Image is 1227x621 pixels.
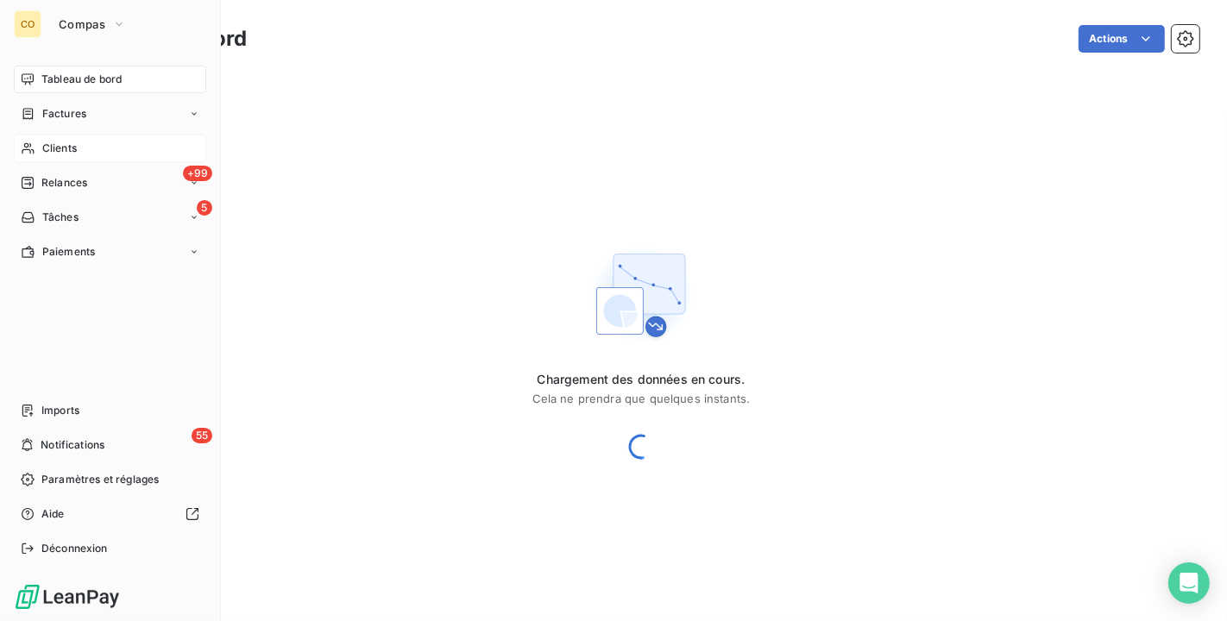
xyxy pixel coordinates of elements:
[41,472,159,487] span: Paramètres et réglages
[14,500,206,528] a: Aide
[1168,562,1210,604] div: Open Intercom Messenger
[14,10,41,38] div: CO
[41,506,65,522] span: Aide
[42,141,77,156] span: Clients
[41,541,108,556] span: Déconnexion
[42,210,79,225] span: Tâches
[532,392,751,405] span: Cela ne prendra que quelques instants.
[41,437,104,453] span: Notifications
[183,166,212,181] span: +99
[59,17,105,31] span: Compas
[1079,25,1165,53] button: Actions
[532,371,751,388] span: Chargement des données en cours.
[42,244,95,260] span: Paiements
[586,240,696,350] img: First time
[197,200,212,216] span: 5
[42,106,86,122] span: Factures
[14,583,121,611] img: Logo LeanPay
[192,428,212,443] span: 55
[41,175,87,191] span: Relances
[41,72,122,87] span: Tableau de bord
[41,403,79,418] span: Imports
